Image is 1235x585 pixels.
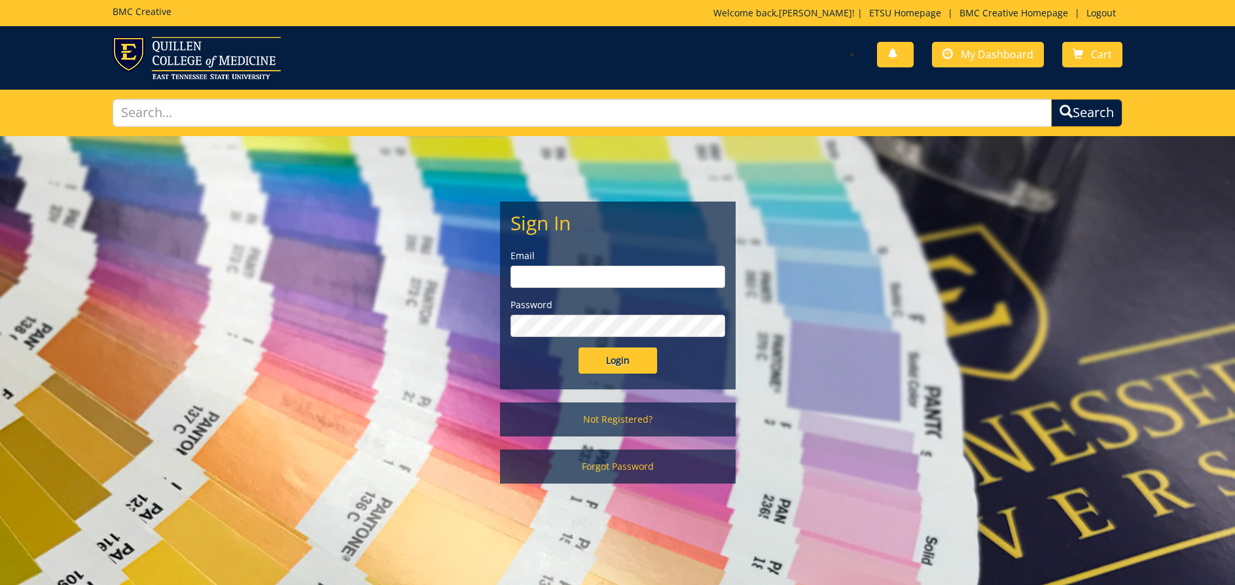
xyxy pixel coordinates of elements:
[953,7,1075,19] a: BMC Creative Homepage
[1080,7,1122,19] a: Logout
[510,249,725,262] label: Email
[779,7,852,19] a: [PERSON_NAME]
[932,42,1044,67] a: My Dashboard
[713,7,1122,20] p: Welcome back, ! | | |
[961,47,1033,62] span: My Dashboard
[113,37,281,79] img: ETSU logo
[113,7,171,16] h5: BMC Creative
[500,450,736,484] a: Forgot Password
[1062,42,1122,67] a: Cart
[579,347,657,374] input: Login
[500,402,736,436] a: Not Registered?
[510,212,725,234] h2: Sign In
[1051,99,1122,127] button: Search
[863,7,948,19] a: ETSU Homepage
[1091,47,1112,62] span: Cart
[113,99,1052,127] input: Search...
[510,298,725,311] label: Password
